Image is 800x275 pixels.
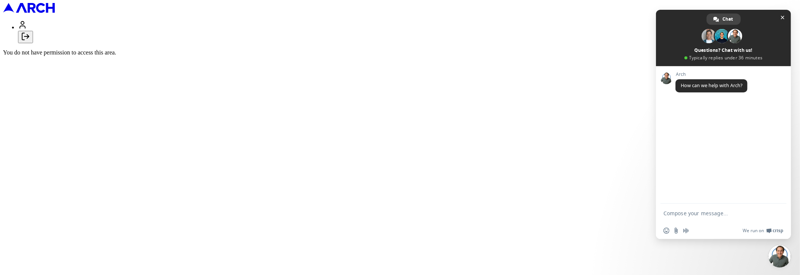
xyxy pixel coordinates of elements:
[663,228,669,234] span: Insert an emoji
[723,14,733,25] span: Chat
[675,72,747,77] span: Arch
[673,228,679,234] span: Send a file
[743,228,783,234] a: We run onCrisp
[707,14,741,25] a: Chat
[743,228,764,234] span: We run on
[18,31,33,43] button: Log out
[683,228,689,234] span: Audio message
[3,49,797,56] p: You do not have permission to access this area.
[773,228,783,234] span: Crisp
[779,14,786,21] span: Close chat
[663,204,768,222] textarea: Compose your message...
[768,245,791,267] a: Close chat
[681,82,742,89] span: How can we help with Arch?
